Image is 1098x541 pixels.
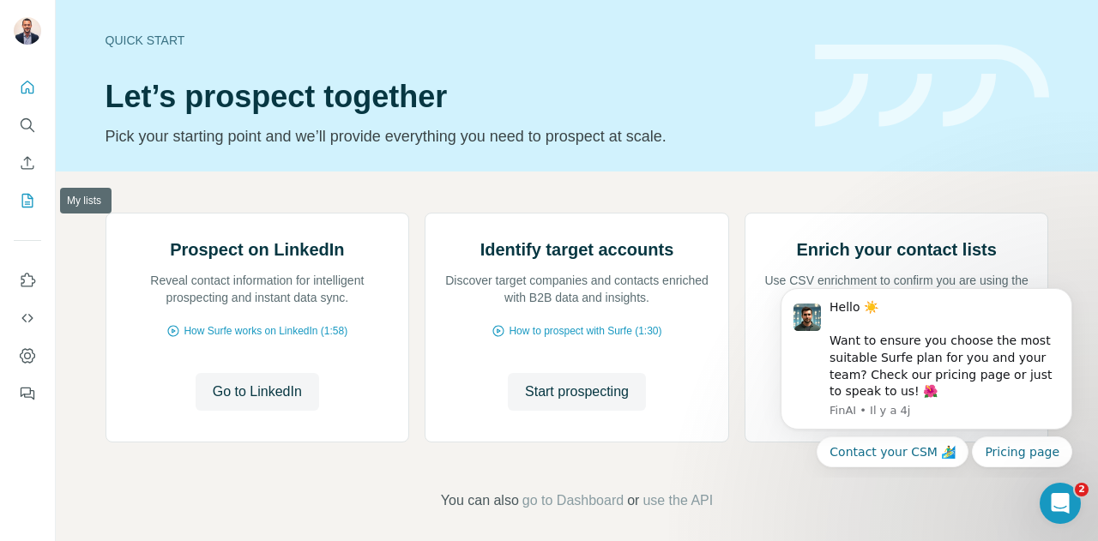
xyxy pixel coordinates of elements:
[522,490,624,511] button: go to Dashboard
[14,17,41,45] img: Avatar
[763,272,1031,306] p: Use CSV enrichment to confirm you are using the best data available.
[106,80,794,114] h1: Let’s prospect together
[14,147,41,178] button: Enrich CSV
[14,340,41,371] button: Dashboard
[1040,483,1081,524] iframe: Intercom live chat
[509,323,661,339] span: How to prospect with Surfe (1:30)
[106,32,794,49] div: Quick start
[170,237,344,261] h2: Prospect on LinkedIn
[755,274,1098,478] iframe: Intercom notifications message
[14,265,41,296] button: Use Surfe on LinkedIn
[815,45,1049,128] img: banner
[480,237,674,261] h2: Identify target accounts
[627,490,639,511] span: or
[196,373,319,411] button: Go to LinkedIn
[14,72,41,103] button: Quick start
[14,378,41,409] button: Feedback
[443,272,711,306] p: Discover target companies and contacts enriched with B2B data and insights.
[184,323,347,339] span: How Surfe works on LinkedIn (1:58)
[124,272,392,306] p: Reveal contact information for intelligent prospecting and instant data sync.
[213,382,302,402] span: Go to LinkedIn
[14,185,41,216] button: My lists
[14,110,41,141] button: Search
[106,124,794,148] p: Pick your starting point and we’ll provide everything you need to prospect at scale.
[643,490,713,511] button: use the API
[796,237,996,261] h2: Enrich your contact lists
[14,303,41,334] button: Use Surfe API
[508,373,646,411] button: Start prospecting
[525,382,629,402] span: Start prospecting
[1075,483,1089,496] span: 2
[441,490,519,511] span: You can also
